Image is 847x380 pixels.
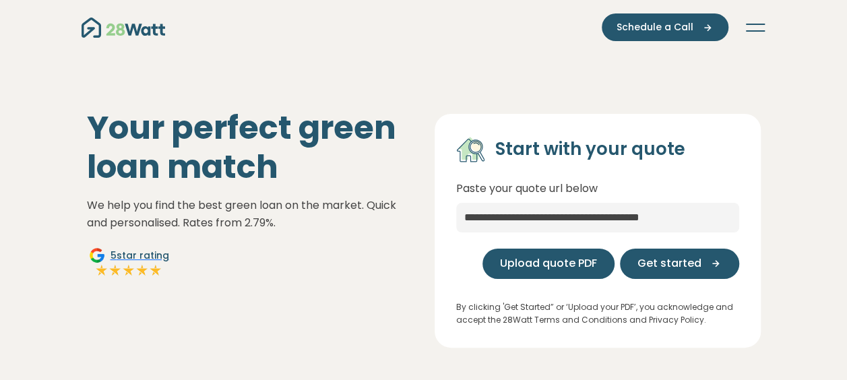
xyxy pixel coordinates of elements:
[500,255,597,272] span: Upload quote PDF
[95,263,108,277] img: Full star
[637,255,701,272] span: Get started
[617,20,693,34] span: Schedule a Call
[87,108,413,186] h1: Your perfect green loan match
[149,263,162,277] img: Full star
[82,18,165,38] img: 28Watt
[111,249,169,263] span: 5 star rating
[745,21,766,34] button: Toggle navigation
[495,138,685,161] h4: Start with your quote
[620,249,739,279] button: Get started
[456,300,739,326] p: By clicking 'Get Started” or ‘Upload your PDF’, you acknowledge and accept the 28Watt Terms and C...
[456,180,739,197] p: Paste your quote url below
[602,13,728,41] button: Schedule a Call
[482,249,615,279] button: Upload quote PDF
[108,263,122,277] img: Full star
[89,247,105,263] img: Google
[87,247,171,280] a: Google5star ratingFull starFull starFull starFull starFull star
[82,13,766,41] nav: Main navigation
[87,197,413,231] p: We help you find the best green loan on the market. Quick and personalised. Rates from 2.79%.
[135,263,149,277] img: Full star
[122,263,135,277] img: Full star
